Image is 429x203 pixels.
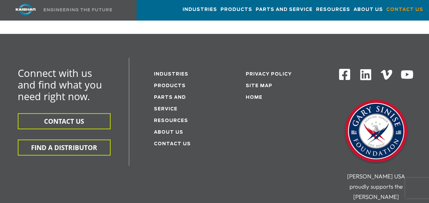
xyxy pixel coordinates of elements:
a: Products [220,0,252,19]
a: Products [154,84,186,88]
span: Products [220,6,252,14]
button: FIND A DISTRIBUTOR [18,139,111,155]
span: Contact Us [386,6,423,14]
span: Industries [183,6,217,14]
a: About Us [354,0,383,19]
a: Parts and service [154,95,186,111]
img: Linkedin [359,68,372,81]
img: Youtube [400,68,414,81]
img: Facebook [338,68,351,81]
a: Resources [316,0,350,19]
img: Gary Sinise Foundation [342,98,410,166]
a: Resources [154,119,188,123]
button: CONTACT US [18,113,111,129]
a: Industries [154,72,188,77]
span: Parts and Service [256,6,313,14]
span: Resources [316,6,350,14]
img: Vimeo [381,70,392,80]
span: About Us [354,6,383,14]
span: Connect with us and find what you need right now. [18,66,102,103]
a: Privacy Policy [246,72,292,77]
a: Contact Us [154,142,191,146]
a: Industries [183,0,217,19]
a: About Us [154,130,183,135]
img: Engineering the future [44,8,112,11]
a: Site Map [246,84,272,88]
a: Home [246,95,262,100]
a: Contact Us [386,0,423,19]
a: Parts and Service [256,0,313,19]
